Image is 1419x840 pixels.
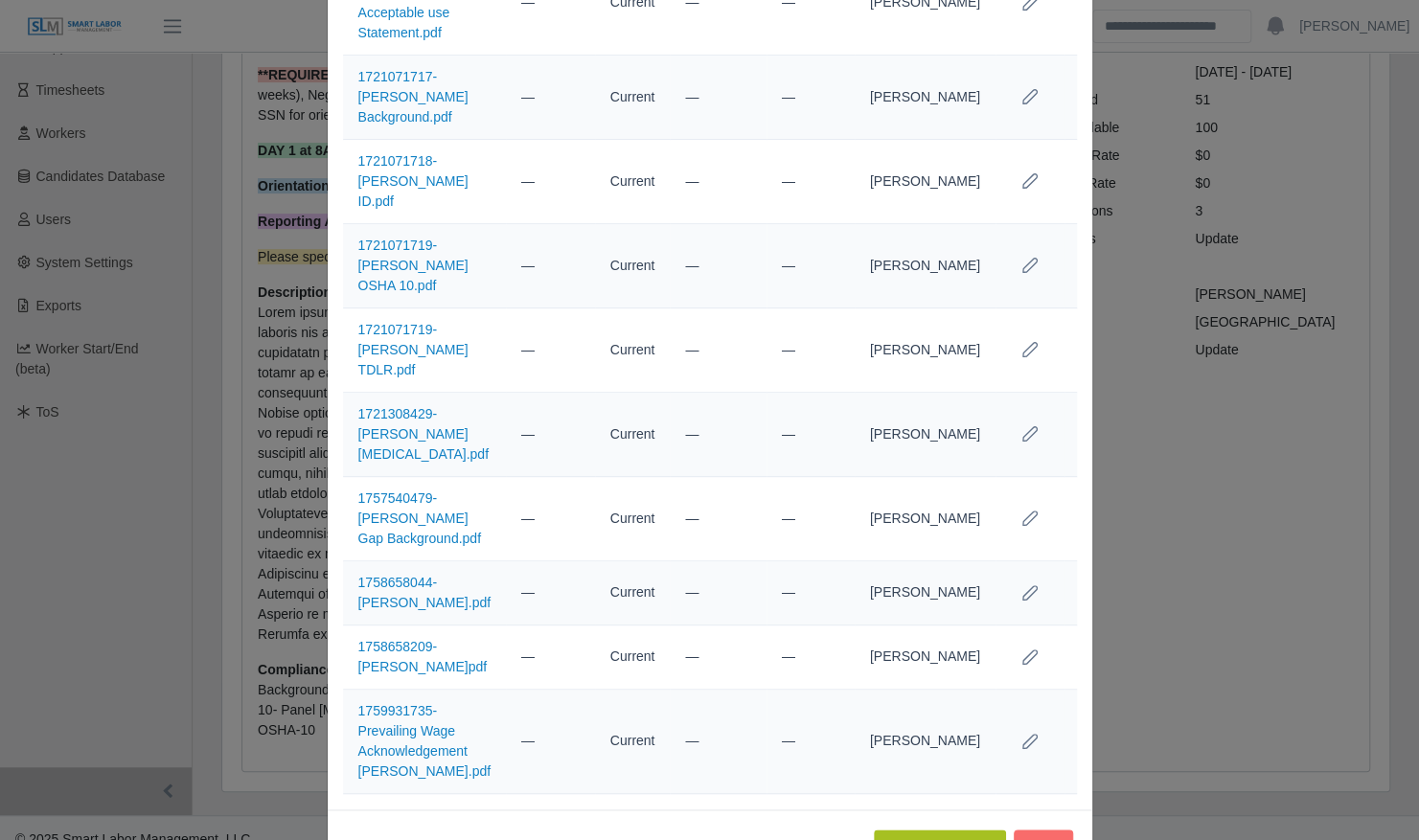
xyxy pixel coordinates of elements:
[855,625,996,690] td: [PERSON_NAME]
[767,393,855,477] td: —
[506,56,595,140] td: —
[358,575,492,610] a: 1758658044-[PERSON_NAME].pdf
[15,15,715,36] body: Rich Text Area. Press ALT-0 for help.
[358,153,469,209] a: 1721071718-[PERSON_NAME] ID.pdf
[767,477,855,561] td: —
[358,703,492,779] a: 1759931735-Prevailing Wage Acknowledgement [PERSON_NAME].pdf
[1011,330,1049,369] button: Row Edit
[1011,722,1049,761] button: Row Edit
[506,561,595,625] td: —
[855,224,996,308] td: [PERSON_NAME]
[855,690,996,794] td: [PERSON_NAME]
[595,224,671,308] td: Current
[595,625,671,690] td: Current
[670,308,766,393] td: —
[506,477,595,561] td: —
[855,561,996,625] td: [PERSON_NAME]
[767,690,855,794] td: —
[670,561,766,625] td: —
[670,140,766,224] td: —
[506,690,595,794] td: —
[670,224,766,308] td: —
[767,56,855,140] td: —
[1011,499,1049,537] button: Row Edit
[670,56,766,140] td: —
[595,56,671,140] td: Current
[358,69,469,125] a: 1721071717-[PERSON_NAME] Background.pdf
[595,140,671,224] td: Current
[595,561,671,625] td: Current
[506,140,595,224] td: —
[358,322,469,377] a: 1721071719-[PERSON_NAME] TDLR.pdf
[855,477,996,561] td: [PERSON_NAME]
[358,406,489,462] a: 1721308429-[PERSON_NAME] [MEDICAL_DATA].pdf
[1011,415,1049,453] button: Row Edit
[506,625,595,690] td: —
[595,477,671,561] td: Current
[767,308,855,393] td: —
[1011,638,1049,676] button: Row Edit
[595,393,671,477] td: Current
[855,56,996,140] td: [PERSON_NAME]
[670,625,766,690] td: —
[358,490,481,546] a: 1757540479-[PERSON_NAME] Gap Background.pdf
[506,393,595,477] td: —
[670,690,766,794] td: —
[506,224,595,308] td: —
[1011,246,1049,284] button: Row Edit
[1011,574,1049,612] button: Row Edit
[506,308,595,393] td: —
[670,393,766,477] td: —
[358,238,469,293] a: 1721071719-[PERSON_NAME] OSHA 10.pdf
[855,308,996,393] td: [PERSON_NAME]
[855,140,996,224] td: [PERSON_NAME]
[767,140,855,224] td: —
[1011,78,1049,116] button: Row Edit
[595,308,671,393] td: Current
[1011,162,1049,200] button: Row Edit
[767,224,855,308] td: —
[358,639,488,674] a: 1758658209-[PERSON_NAME]pdf
[767,561,855,625] td: —
[855,393,996,477] td: [PERSON_NAME]
[767,625,855,690] td: —
[595,690,671,794] td: Current
[670,477,766,561] td: —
